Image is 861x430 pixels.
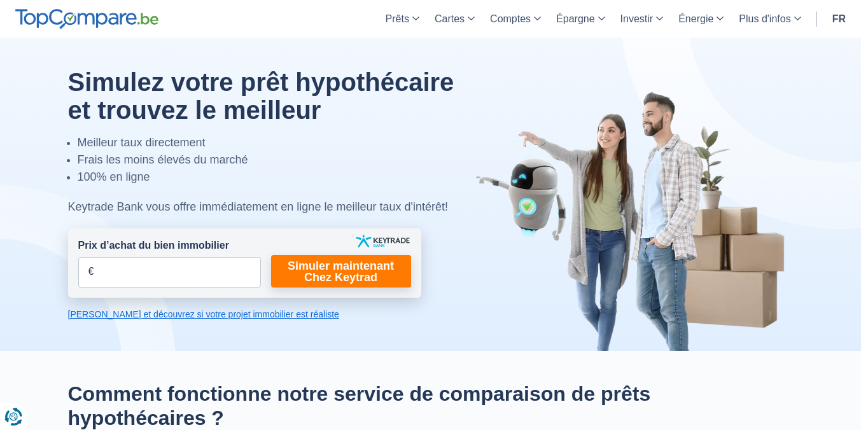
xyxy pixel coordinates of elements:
img: keytrade [356,235,410,247]
li: 100% en ligne [78,169,484,186]
li: Frais les moins élevés du marché [78,151,484,169]
div: Keytrade Bank vous offre immédiatement en ligne le meilleur taux d'intérêt! [68,198,484,216]
a: [PERSON_NAME] et découvrez si votre projet immobilier est réaliste [68,308,421,321]
img: TopCompare [15,9,158,29]
h1: Simulez votre prêt hypothécaire et trouvez le meilleur [68,68,484,124]
img: image-hero [475,90,794,351]
label: Prix d’achat du bien immobilier [78,239,229,253]
a: Simuler maintenant Chez Keytrad [271,255,411,288]
span: € [88,265,94,279]
li: Meilleur taux directement [78,134,484,151]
